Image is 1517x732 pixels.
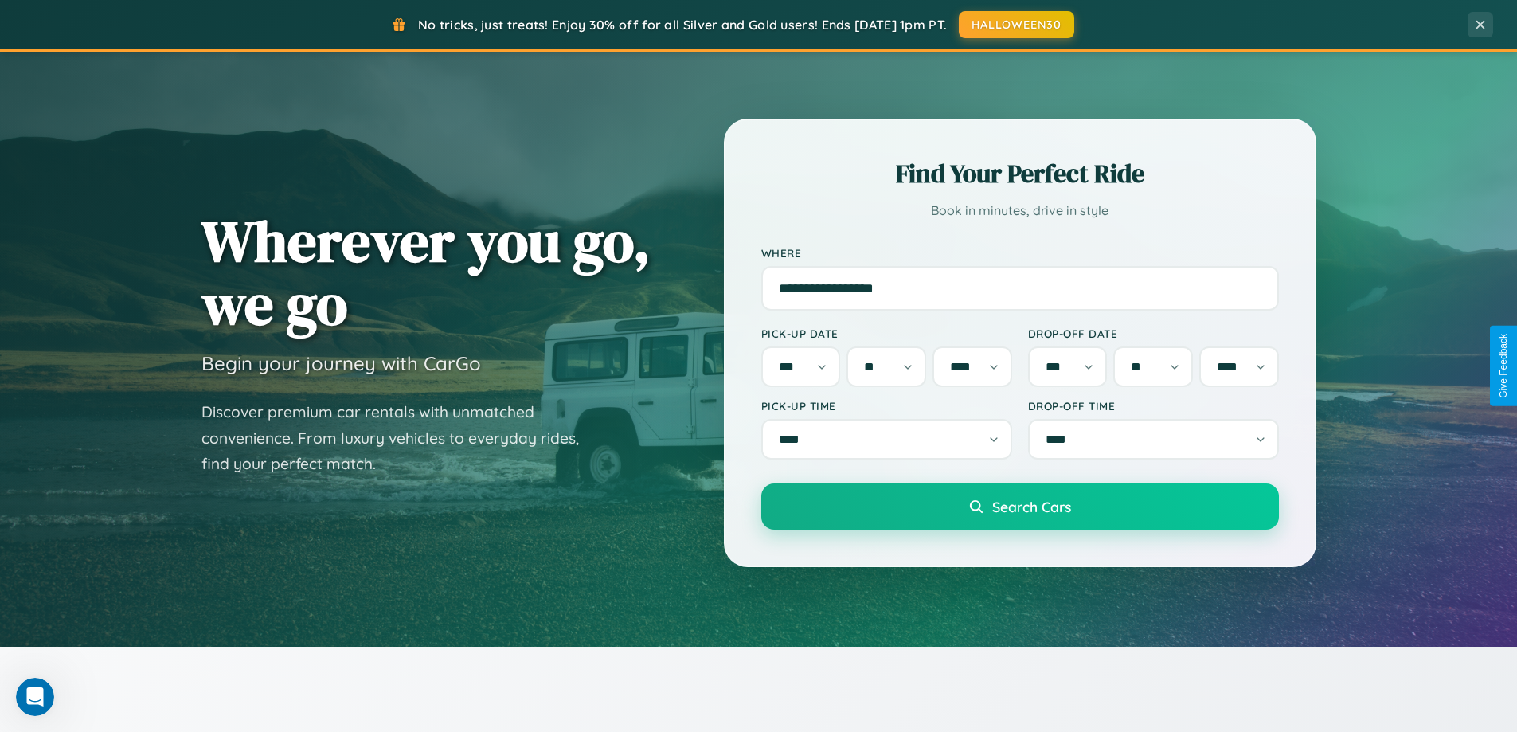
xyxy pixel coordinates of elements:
[1028,327,1279,340] label: Drop-off Date
[992,498,1071,515] span: Search Cars
[16,678,54,716] iframe: Intercom live chat
[761,327,1012,340] label: Pick-up Date
[1028,399,1279,413] label: Drop-off Time
[959,11,1074,38] button: HALLOWEEN30
[761,156,1279,191] h2: Find Your Perfect Ride
[418,17,947,33] span: No tricks, just treats! Enjoy 30% off for all Silver and Gold users! Ends [DATE] 1pm PT.
[761,399,1012,413] label: Pick-up Time
[1498,334,1509,398] div: Give Feedback
[201,351,481,375] h3: Begin your journey with CarGo
[761,199,1279,222] p: Book in minutes, drive in style
[201,399,600,477] p: Discover premium car rentals with unmatched convenience. From luxury vehicles to everyday rides, ...
[201,209,651,335] h1: Wherever you go, we go
[761,483,1279,530] button: Search Cars
[761,246,1279,260] label: Where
